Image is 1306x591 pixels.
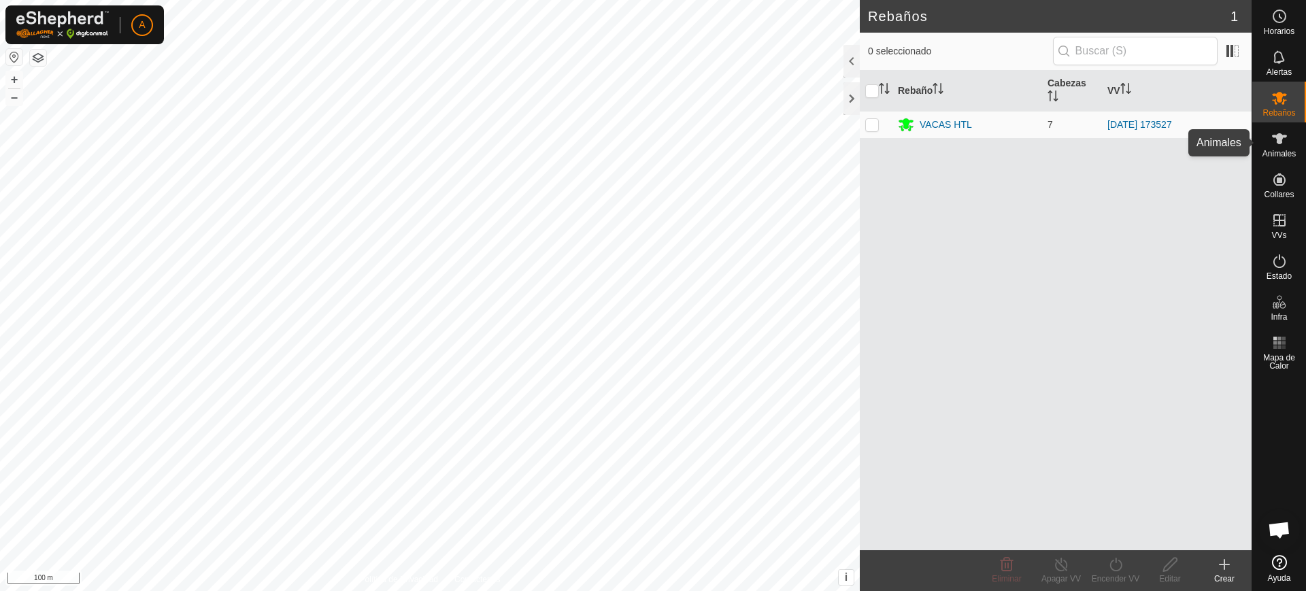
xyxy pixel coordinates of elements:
[1053,37,1218,65] input: Buscar (S)
[868,8,1230,24] h2: Rebaños
[360,573,438,586] a: Política de Privacidad
[6,49,22,65] button: Restablecer Mapa
[1088,573,1143,585] div: Encender VV
[454,573,500,586] a: Contáctenos
[1259,509,1300,550] a: Chat abierto
[1267,272,1292,280] span: Estado
[933,85,943,96] p-sorticon: Activar para ordenar
[1264,190,1294,199] span: Collares
[6,71,22,88] button: +
[839,570,854,585] button: i
[1271,231,1286,239] span: VVs
[1264,27,1294,35] span: Horarios
[1034,573,1088,585] div: Apagar VV
[920,118,972,132] div: VACAS HTL
[992,574,1021,584] span: Eliminar
[30,50,46,66] button: Capas del Mapa
[879,85,890,96] p-sorticon: Activar para ordenar
[6,89,22,105] button: –
[1197,573,1252,585] div: Crear
[1042,71,1102,112] th: Cabezas
[1267,68,1292,76] span: Alertas
[1048,119,1053,130] span: 7
[1262,109,1295,117] span: Rebaños
[1230,6,1238,27] span: 1
[16,11,109,39] img: Logo Gallagher
[1120,85,1131,96] p-sorticon: Activar para ordenar
[1268,574,1291,582] span: Ayuda
[1262,150,1296,158] span: Animales
[1271,313,1287,321] span: Infra
[1107,119,1172,130] a: [DATE] 173527
[845,571,848,583] span: i
[139,18,145,32] span: A
[1048,92,1058,103] p-sorticon: Activar para ordenar
[868,44,1053,58] span: 0 seleccionado
[1256,354,1303,370] span: Mapa de Calor
[1143,573,1197,585] div: Editar
[1252,550,1306,588] a: Ayuda
[1102,71,1252,112] th: VV
[892,71,1042,112] th: Rebaño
